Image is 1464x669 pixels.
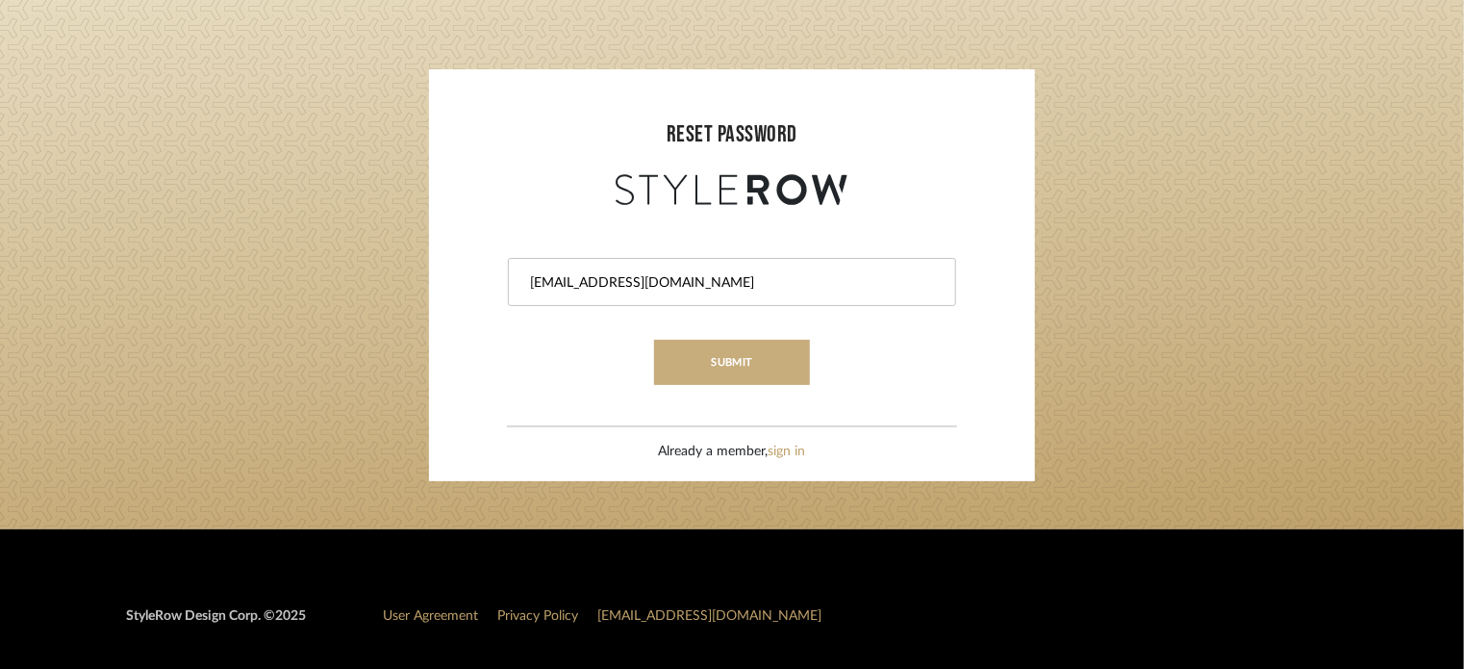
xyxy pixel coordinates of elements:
input: Email Address [528,273,931,293]
button: submit [654,340,809,385]
div: RESET PASSWORD [448,117,1016,152]
a: Privacy Policy [497,609,578,623]
a: User Agreement [383,609,478,623]
a: sign in [769,445,806,458]
div: Already a member, [659,442,806,462]
a: [EMAIL_ADDRESS][DOMAIN_NAME] [597,609,821,623]
div: StyleRow Design Corp. ©2025 [126,606,306,642]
